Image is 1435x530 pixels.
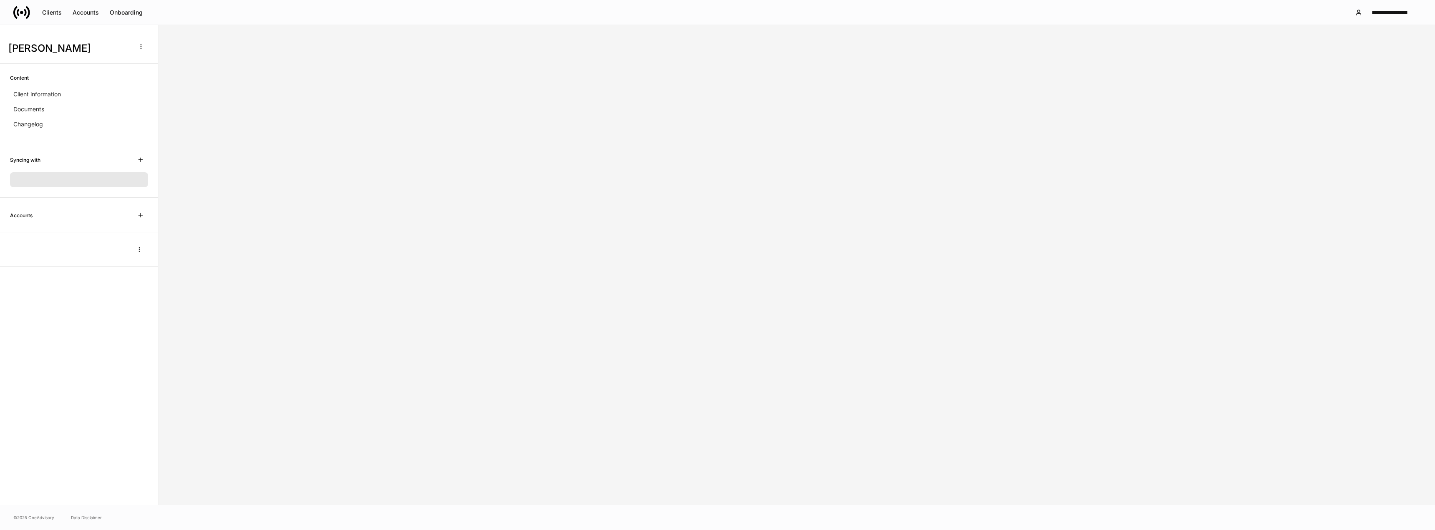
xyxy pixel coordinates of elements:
a: Changelog [10,117,148,132]
h6: Accounts [10,211,33,219]
a: Client information [10,87,148,102]
div: Clients [42,10,62,15]
span: © 2025 OneAdvisory [13,514,54,521]
h3: [PERSON_NAME] [8,42,129,55]
div: Onboarding [110,10,143,15]
button: Accounts [67,6,104,19]
p: Documents [13,105,44,113]
a: Data Disclaimer [71,514,102,521]
button: Onboarding [104,6,148,19]
button: Clients [37,6,67,19]
h6: Content [10,74,29,82]
p: Client information [13,90,61,98]
p: Changelog [13,120,43,128]
div: Accounts [73,10,99,15]
h6: Syncing with [10,156,40,164]
a: Documents [10,102,148,117]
